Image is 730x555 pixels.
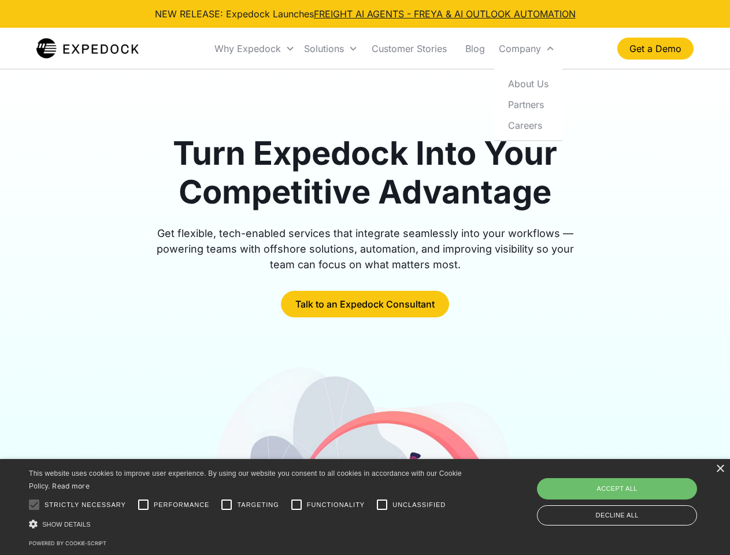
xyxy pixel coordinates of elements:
[154,500,210,510] span: Performance
[392,500,446,510] span: Unclassified
[29,518,466,530] div: Show details
[36,37,139,60] a: home
[499,94,558,114] a: Partners
[499,43,541,54] div: Company
[362,29,456,68] a: Customer Stories
[29,469,462,491] span: This website uses cookies to improve user experience. By using our website you consent to all coo...
[307,500,365,510] span: Functionality
[456,29,494,68] a: Blog
[499,114,558,135] a: Careers
[617,38,694,60] a: Get a Demo
[494,29,559,68] div: Company
[36,37,139,60] img: Expedock Logo
[210,29,299,68] div: Why Expedock
[314,8,576,20] a: FREIGHT AI AGENTS - FREYA & AI OUTLOOK AUTOMATION
[237,500,279,510] span: Targeting
[494,68,562,140] nav: Company
[499,73,558,94] a: About Us
[299,29,362,68] div: Solutions
[29,540,106,546] a: Powered by cookie-script
[538,430,730,555] iframe: Chat Widget
[214,43,281,54] div: Why Expedock
[155,7,576,21] div: NEW RELEASE: Expedock Launches
[45,500,126,510] span: Strictly necessary
[52,482,90,490] a: Read more
[42,521,91,528] span: Show details
[304,43,344,54] div: Solutions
